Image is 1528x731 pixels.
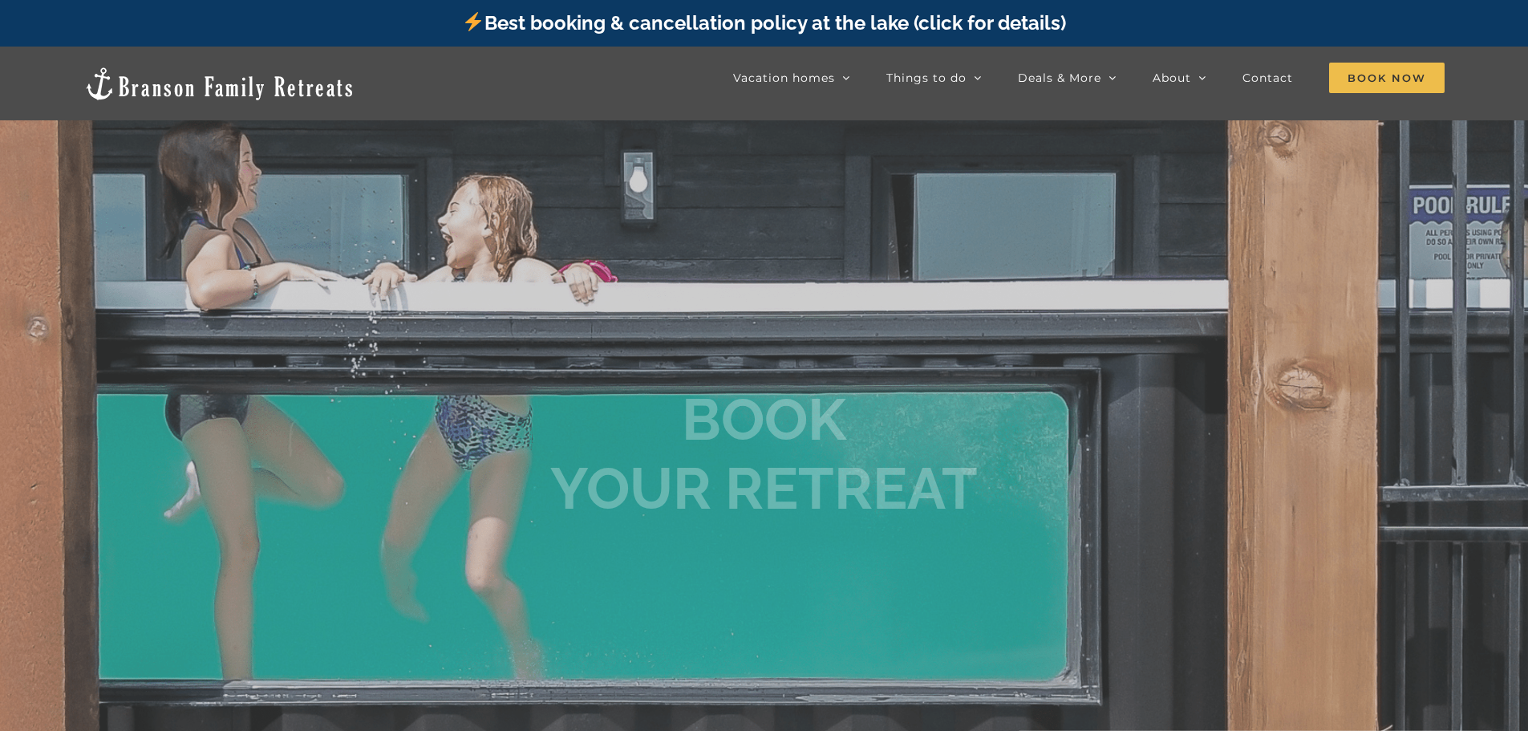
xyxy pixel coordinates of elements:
[1018,72,1101,83] span: Deals & More
[464,12,483,31] img: ⚡️
[886,62,982,94] a: Things to do
[733,62,850,94] a: Vacation homes
[733,72,835,83] span: Vacation homes
[1329,63,1445,93] span: Book Now
[550,385,978,522] b: BOOK YOUR RETREAT
[1153,62,1206,94] a: About
[733,62,1445,94] nav: Main Menu
[83,66,355,102] img: Branson Family Retreats Logo
[1153,72,1191,83] span: About
[1018,62,1117,94] a: Deals & More
[886,72,967,83] span: Things to do
[1242,62,1293,94] a: Contact
[1242,72,1293,83] span: Contact
[462,11,1065,35] a: Best booking & cancellation policy at the lake (click for details)
[1329,62,1445,94] a: Book Now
